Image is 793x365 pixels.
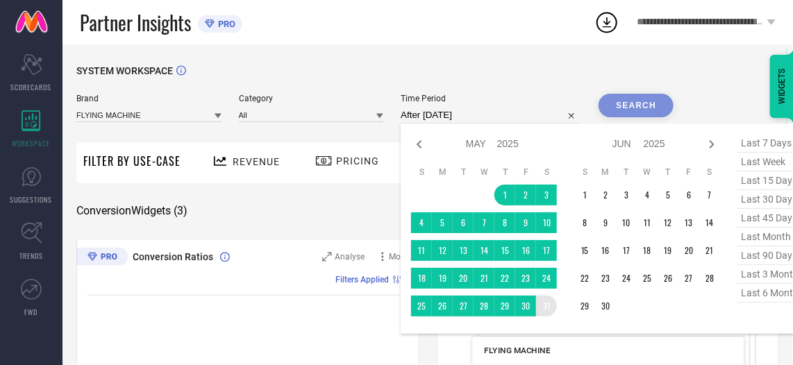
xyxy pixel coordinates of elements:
[699,212,720,233] td: Sat Jun 14 2025
[453,212,474,233] td: Tue May 06 2025
[76,65,173,76] span: SYSTEM WORKSPACE
[595,212,616,233] td: Mon Jun 09 2025
[536,296,557,316] td: Sat May 31 2025
[25,307,38,317] span: FWD
[515,212,536,233] td: Fri May 09 2025
[616,167,637,178] th: Tuesday
[322,252,332,262] svg: Zoom
[12,138,51,148] span: WORKSPACE
[411,167,432,178] th: Sunday
[574,296,595,316] td: Sun Jun 29 2025
[432,167,453,178] th: Monday
[637,167,658,178] th: Wednesday
[474,240,494,261] td: Wed May 14 2025
[474,296,494,316] td: Wed May 28 2025
[595,268,616,289] td: Mon Jun 23 2025
[453,240,474,261] td: Tue May 13 2025
[494,240,515,261] td: Thu May 15 2025
[678,240,699,261] td: Fri Jun 20 2025
[616,185,637,205] td: Tue Jun 03 2025
[658,185,678,205] td: Thu Jun 05 2025
[595,185,616,205] td: Mon Jun 02 2025
[536,185,557,205] td: Sat May 03 2025
[699,268,720,289] td: Sat Jun 28 2025
[11,82,52,92] span: SCORECARDS
[432,240,453,261] td: Mon May 12 2025
[10,194,53,205] span: SUGGESTIONS
[574,212,595,233] td: Sun Jun 08 2025
[233,156,280,167] span: Revenue
[76,248,128,269] div: Premium
[637,268,658,289] td: Wed Jun 25 2025
[76,204,187,218] span: Conversion Widgets ( 3 )
[658,212,678,233] td: Thu Jun 12 2025
[637,185,658,205] td: Wed Jun 04 2025
[474,212,494,233] td: Wed May 07 2025
[637,240,658,261] td: Wed Jun 18 2025
[215,19,235,29] span: PRO
[336,275,390,285] span: Filters Applied
[703,136,720,153] div: Next month
[616,268,637,289] td: Tue Jun 24 2025
[699,167,720,178] th: Saturday
[574,167,595,178] th: Sunday
[401,107,581,124] input: Select time period
[515,268,536,289] td: Fri May 23 2025
[658,167,678,178] th: Thursday
[401,94,581,103] span: Time Period
[133,251,213,262] span: Conversion Ratios
[678,212,699,233] td: Fri Jun 13 2025
[658,268,678,289] td: Thu Jun 26 2025
[432,212,453,233] td: Mon May 05 2025
[494,212,515,233] td: Thu May 08 2025
[515,296,536,316] td: Fri May 30 2025
[699,185,720,205] td: Sat Jun 07 2025
[515,185,536,205] td: Fri May 02 2025
[637,212,658,233] td: Wed Jun 11 2025
[76,94,222,103] span: Brand
[536,240,557,261] td: Sat May 17 2025
[453,167,474,178] th: Tuesday
[411,136,428,153] div: Previous month
[574,268,595,289] td: Sun Jun 22 2025
[390,252,408,262] span: More
[536,167,557,178] th: Saturday
[678,268,699,289] td: Fri Jun 27 2025
[594,10,619,35] div: Open download list
[432,296,453,316] td: Mon May 26 2025
[574,240,595,261] td: Sun Jun 15 2025
[494,185,515,205] td: Thu May 01 2025
[83,153,181,169] span: Filter By Use-Case
[453,296,474,316] td: Tue May 27 2025
[474,167,494,178] th: Wednesday
[494,296,515,316] td: Thu May 29 2025
[536,212,557,233] td: Sat May 10 2025
[515,167,536,178] th: Friday
[411,240,432,261] td: Sun May 11 2025
[453,268,474,289] td: Tue May 20 2025
[494,167,515,178] th: Thursday
[595,296,616,316] td: Mon Jun 30 2025
[536,268,557,289] td: Sat May 24 2025
[616,240,637,261] td: Tue Jun 17 2025
[411,268,432,289] td: Sun May 18 2025
[616,212,637,233] td: Tue Jun 10 2025
[239,94,384,103] span: Category
[336,155,379,167] span: Pricing
[411,212,432,233] td: Sun May 04 2025
[658,240,678,261] td: Thu Jun 19 2025
[80,8,191,37] span: Partner Insights
[335,252,365,262] span: Analyse
[678,185,699,205] td: Fri Jun 06 2025
[494,268,515,289] td: Thu May 22 2025
[595,167,616,178] th: Monday
[484,346,550,355] span: FLYING MACHINE
[574,185,595,205] td: Sun Jun 01 2025
[595,240,616,261] td: Mon Jun 16 2025
[699,240,720,261] td: Sat Jun 21 2025
[474,268,494,289] td: Wed May 21 2025
[411,296,432,316] td: Sun May 25 2025
[432,268,453,289] td: Mon May 19 2025
[678,167,699,178] th: Friday
[19,251,43,261] span: TRENDS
